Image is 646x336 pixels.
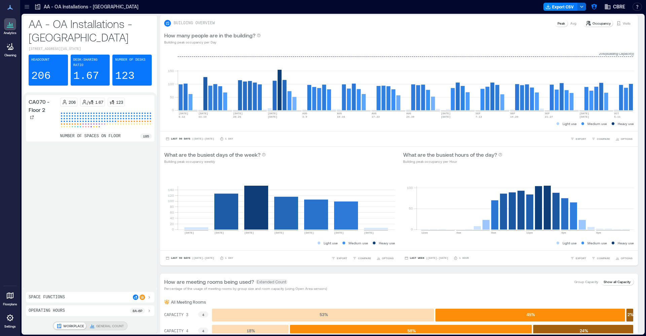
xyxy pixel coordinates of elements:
[510,115,518,118] text: 14-20
[527,312,535,317] text: 45 %
[29,295,65,300] p: Space Functions
[164,255,216,262] button: Last 90 Days |[DATE]-[DATE]
[351,255,372,262] button: COMPARE
[576,256,586,260] span: EXPORT
[614,115,620,118] text: 5-11
[569,255,587,262] button: EXPORT
[330,255,349,262] button: EXPORT
[411,227,413,231] tspan: 0
[621,137,633,141] span: OPTIONS
[302,115,308,118] text: 3-9
[199,115,207,118] text: 13-19
[179,112,188,115] text: [DATE]
[302,112,308,115] text: AUG
[379,240,395,246] p: Heavy use
[4,325,16,329] p: Settings
[382,256,394,260] span: OPTIONS
[475,115,482,118] text: 7-13
[164,159,266,164] p: Building peak occupancy weekly
[69,99,76,105] p: 206
[95,99,103,105] p: 1.67
[604,279,631,284] p: Show all Capacity
[613,3,625,10] span: CBRE
[44,3,138,10] p: AA - OA Installations - [GEOGRAPHIC_DATA]
[164,31,255,39] p: How many people are in the building?
[164,135,216,142] button: Last 90 Days |[DATE]-[DATE]
[168,69,174,73] tspan: 150
[614,135,634,142] button: OPTIONS
[337,115,345,118] text: 10-16
[407,328,416,333] text: 58 %
[372,112,377,115] text: AUG
[334,231,344,234] text: [DATE]
[31,69,51,83] p: 206
[421,231,428,234] text: 12am
[337,256,347,260] span: EXPORT
[320,312,328,317] text: 53 %
[115,57,145,63] p: Number of Desks
[170,222,174,226] tspan: 20
[563,240,577,246] p: Light use
[225,256,233,260] p: 1 Day
[214,231,224,234] text: [DATE]
[372,115,380,118] text: 17-23
[168,199,174,203] tspan: 100
[184,231,194,234] text: [DATE]
[590,135,611,142] button: COMPARE
[172,227,174,231] tspan: 0
[456,231,461,234] text: 4am
[618,121,634,126] p: Heavy use
[29,98,58,114] p: CA070 - Floor 2
[164,151,260,159] p: What are the busiest days of the week?
[576,137,586,141] span: EXPORT
[179,115,185,118] text: 6-12
[614,255,634,262] button: OPTIONS
[73,57,107,68] p: Desk-sharing ratio
[526,231,533,234] text: 12pm
[164,39,261,45] p: Building peak occupancy per Day
[543,3,578,11] button: Export CSV
[2,38,19,59] a: Cleaning
[349,240,368,246] p: Medium use
[597,137,610,141] span: COMPARE
[174,21,215,26] p: BUILDING OVERVIEW
[590,255,611,262] button: COMPARE
[364,231,374,234] text: [DATE]
[170,216,174,220] tspan: 40
[96,323,124,329] p: GENERAL COUNT
[403,159,502,164] p: Building peak occupancy per Hour
[358,256,371,260] span: COMPARE
[268,112,278,115] text: [DATE]
[274,231,284,234] text: [DATE]
[407,185,413,189] tspan: 100
[596,231,601,234] text: 8pm
[247,328,255,333] text: 18 %
[459,256,469,260] p: 1 Hour
[570,21,576,26] p: Avg
[170,95,174,99] tspan: 50
[4,31,16,35] p: Analytics
[29,47,152,52] p: [STREET_ADDRESS][US_STATE]
[29,308,65,313] p: Operating Hours
[168,82,174,86] tspan: 100
[268,115,278,118] text: [DATE]
[133,308,142,313] p: 8a - 6p
[164,278,254,286] p: How are meeting rooms being used?
[143,133,149,139] p: 185
[63,323,84,329] p: WORKPLACE
[2,310,18,331] a: Settings
[580,328,588,333] text: 24 %
[164,313,188,317] text: CAPACITY 3
[510,112,515,115] text: SEP
[225,137,233,141] p: 1 Day
[172,108,174,112] tspan: 0
[31,57,49,63] p: Headcount
[73,69,99,83] p: 1.67
[587,121,607,126] p: Medium use
[579,112,589,115] text: [DATE]
[233,115,241,118] text: 20-26
[406,115,414,118] text: 24-30
[168,193,174,197] tspan: 120
[244,231,254,234] text: [DATE]
[168,188,174,192] tspan: 140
